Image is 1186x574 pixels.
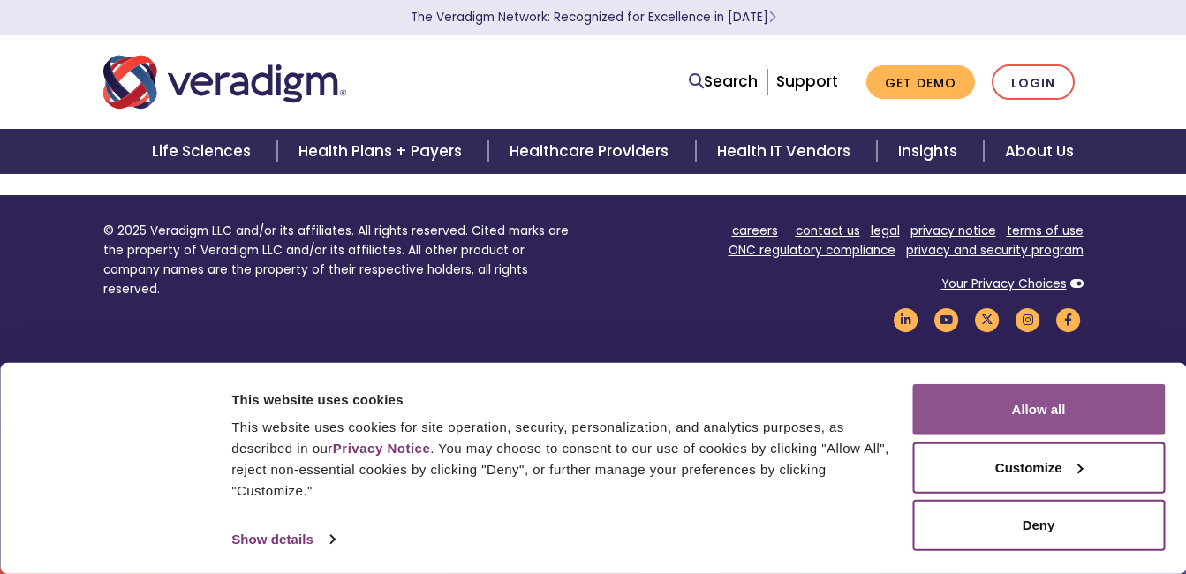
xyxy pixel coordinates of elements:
div: This website uses cookies [231,389,892,410]
div: This website uses cookies for site operation, security, personalization, and analytics purposes, ... [231,417,892,502]
a: Healthcare Providers [488,129,695,174]
a: Support [776,71,838,92]
a: Get Demo [866,65,975,100]
button: Customize [912,442,1165,493]
a: Veradigm YouTube Link [932,311,962,328]
a: The Veradigm Network: Recognized for Excellence in [DATE]Learn More [411,9,776,26]
a: Your Privacy Choices [941,276,1067,292]
a: terms of use [1007,223,1084,239]
a: Life Sciences [131,129,277,174]
p: © 2025 Veradigm LLC and/or its affiliates. All rights reserved. Cited marks are the property of V... [103,222,580,298]
span: Learn More [768,9,776,26]
a: contact us [796,223,860,239]
a: About Us [984,129,1095,174]
img: Veradigm logo [103,53,346,111]
a: Login [992,64,1075,101]
button: Deny [912,500,1165,551]
a: Health Plans + Payers [277,129,488,174]
a: careers [732,223,778,239]
a: Search [689,70,758,94]
a: privacy notice [910,223,996,239]
a: Veradigm Instagram Link [1013,311,1043,328]
a: Show details [231,526,334,553]
a: Insights [877,129,984,174]
a: Health IT Vendors [696,129,877,174]
a: legal [871,223,900,239]
button: Allow all [912,384,1165,435]
a: Veradigm Twitter Link [972,311,1002,328]
a: privacy and security program [906,242,1084,259]
a: Veradigm Facebook Link [1054,311,1084,328]
a: ONC regulatory compliance [729,242,895,259]
a: Veradigm LinkedIn Link [891,311,921,328]
a: Privacy Notice [333,441,430,456]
